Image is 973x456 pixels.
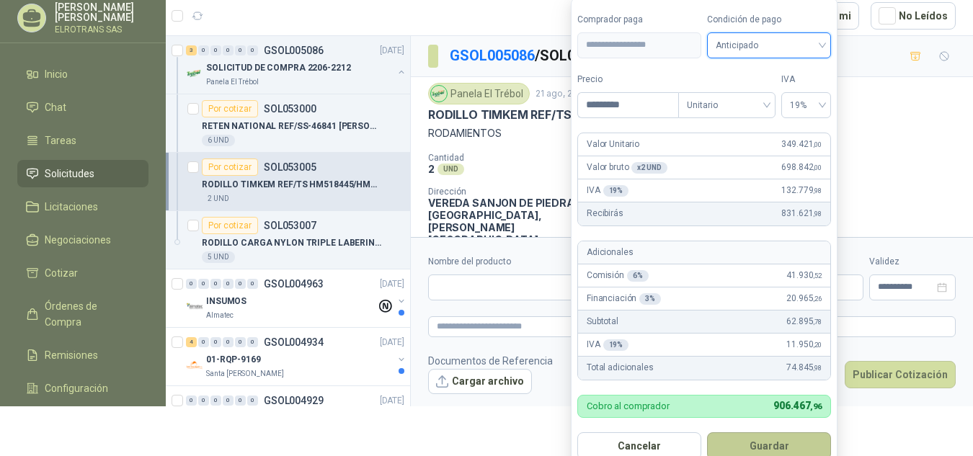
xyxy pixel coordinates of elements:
[186,279,197,289] div: 0
[55,25,148,34] p: ELROTRANS SAS
[264,162,316,172] p: SOL053005
[55,2,148,22] p: [PERSON_NAME] [PERSON_NAME]
[45,199,98,215] span: Licitaciones
[223,279,234,289] div: 0
[206,61,351,75] p: SOLICITUD DE COMPRA 2206-2212
[264,279,324,289] p: GSOL004963
[603,339,629,351] div: 19 %
[17,193,148,220] a: Licitaciones
[786,338,822,352] span: 11.950
[450,47,535,64] a: GSOL005086
[428,197,582,246] p: VEREDA SANJON DE PIEDRA [GEOGRAPHIC_DATA] , [PERSON_NAME][GEOGRAPHIC_DATA]
[206,310,234,321] p: Almatec
[428,153,613,163] p: Cantidad
[202,251,235,263] div: 5 UND
[166,211,410,269] a: Por cotizarSOL053007RODILLO CARGA NYLON TRIPLE LABERINTO DE5 UND
[631,162,667,174] div: x 2 UND
[716,35,822,56] span: Anticipado
[186,334,407,380] a: 4 0 0 0 0 0 GSOL004934[DATE] Company Logo01-RQP-9169Santa [PERSON_NAME]
[247,45,258,55] div: 0
[186,275,407,321] a: 0 0 0 0 0 0 GSOL004963[DATE] Company LogoINSUMOSAlmatec
[166,153,410,211] a: Por cotizarSOL053005RODILLO TIMKEM REF/TS HM518445/HM5184102 UND
[186,42,407,88] a: 3 0 0 0 0 0 GSOL005086[DATE] Company LogoSOLICITUD DE COMPRA 2206-2212Panela El Trébol
[428,353,553,369] p: Documentos de Referencia
[223,337,234,347] div: 0
[603,185,629,197] div: 19 %
[198,395,209,406] div: 0
[813,210,822,218] span: ,98
[235,45,246,55] div: 0
[186,298,203,316] img: Company Logo
[587,338,628,352] p: IVA
[428,83,530,104] div: Panela El Trébol
[871,2,956,30] button: No Leídos
[781,73,831,86] label: IVA
[202,120,381,133] p: RETEN NATIONAL REF/SS-46841 [PERSON_NAME]
[206,368,284,380] p: Santa [PERSON_NAME]
[536,87,588,101] p: 21 ago, 2025
[813,140,822,148] span: ,00
[773,400,822,411] span: 906.467
[202,135,235,146] div: 6 UND
[587,361,654,375] p: Total adicionales
[587,246,633,259] p: Adicionales
[587,207,623,220] p: Recibirás
[813,272,822,280] span: ,52
[17,375,148,402] a: Configuración
[223,45,234,55] div: 0
[202,193,235,205] div: 2 UND
[17,226,148,254] a: Negociaciones
[186,395,197,406] div: 0
[264,395,324,406] p: GSOL004929
[781,161,822,174] span: 698.842
[781,138,822,151] span: 349.421
[186,65,203,82] img: Company Logo
[707,13,831,27] label: Condición de pago
[781,184,822,197] span: 132.779
[210,337,221,347] div: 0
[810,402,822,411] span: ,96
[786,361,822,375] span: 74.845
[17,127,148,154] a: Tareas
[577,13,701,27] label: Comprador paga
[45,265,78,281] span: Cotizar
[202,158,258,176] div: Por cotizar
[206,76,259,88] p: Panela El Trébol
[45,66,68,82] span: Inicio
[428,163,435,175] p: 2
[210,395,221,406] div: 0
[235,337,246,347] div: 0
[786,315,822,328] span: 62.895
[431,86,447,102] img: Company Logo
[45,232,111,248] span: Negociaciones
[198,279,209,289] div: 0
[235,279,246,289] div: 0
[264,104,316,114] p: SOL053000
[247,395,258,406] div: 0
[45,133,76,148] span: Tareas
[813,341,822,349] span: ,20
[186,392,407,438] a: 0 0 0 0 0 0 GSOL004929[DATE]
[186,337,197,347] div: 4
[235,395,246,406] div: 0
[247,279,258,289] div: 0
[45,166,94,182] span: Solicitudes
[17,61,148,88] a: Inicio
[45,380,108,396] span: Configuración
[450,45,616,67] p: / SOL053005
[380,44,404,58] p: [DATE]
[45,298,135,330] span: Órdenes de Compra
[17,341,148,369] a: Remisiones
[813,318,822,326] span: ,78
[587,292,661,305] p: Financiación
[813,295,822,303] span: ,26
[869,255,956,269] label: Validez
[202,100,258,117] div: Por cotizar
[264,220,316,231] p: SOL053007
[198,45,209,55] div: 0
[428,255,662,269] label: Nombre del producto
[627,270,649,282] div: 6 %
[264,337,324,347] p: GSOL004934
[813,187,822,195] span: ,98
[206,295,246,308] p: INSUMOS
